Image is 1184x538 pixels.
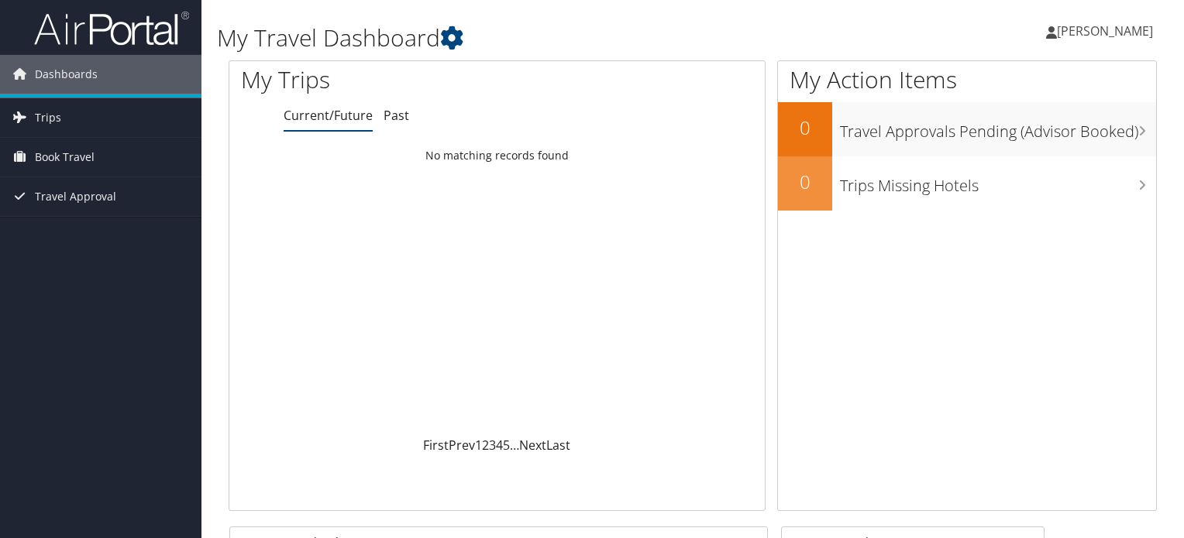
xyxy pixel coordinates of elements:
a: 0Travel Approvals Pending (Advisor Booked) [778,102,1156,156]
span: … [510,437,519,454]
a: Prev [449,437,475,454]
h1: My Action Items [778,63,1156,96]
a: 4 [496,437,503,454]
span: Dashboards [35,55,98,94]
td: No matching records found [229,142,765,170]
h3: Travel Approvals Pending (Advisor Booked) [840,113,1156,142]
a: Past [384,107,409,124]
h3: Trips Missing Hotels [840,167,1156,197]
a: 1 [475,437,482,454]
a: 2 [482,437,489,454]
span: [PERSON_NAME] [1057,22,1153,39]
h2: 0 [778,115,832,141]
a: [PERSON_NAME] [1046,8,1169,54]
a: First [423,437,449,454]
h1: My Travel Dashboard [217,22,852,54]
span: Book Travel [35,138,95,176]
a: 5 [503,437,510,454]
h1: My Trips [241,63,530,96]
a: 0Trips Missing Hotels [778,156,1156,211]
h2: 0 [778,169,832,195]
span: Trips [35,98,61,137]
a: Current/Future [284,107,373,124]
a: Last [546,437,570,454]
img: airportal-logo.png [34,10,189,46]
a: 3 [489,437,496,454]
a: Next [519,437,546,454]
span: Travel Approval [35,177,116,216]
